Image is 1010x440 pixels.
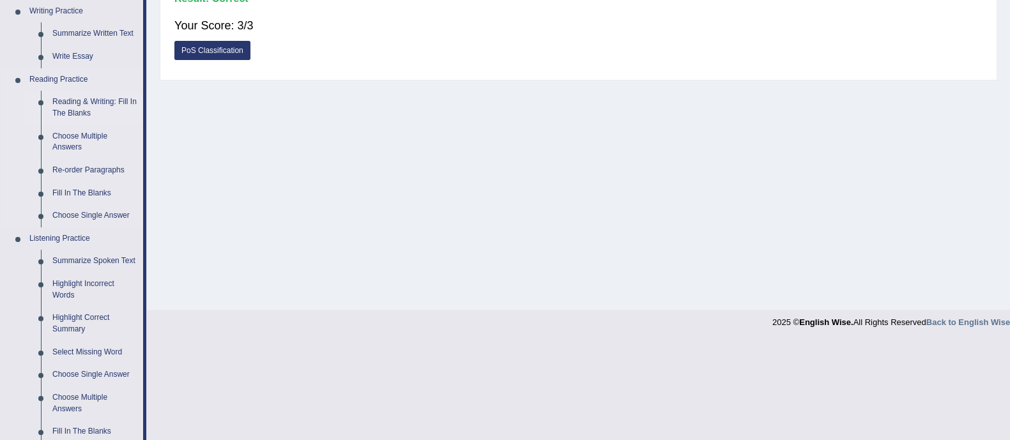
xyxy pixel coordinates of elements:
a: Re-order Paragraphs [47,159,143,182]
a: Summarize Spoken Text [47,250,143,273]
div: 2025 © All Rights Reserved [772,310,1010,328]
a: Highlight Correct Summary [47,307,143,340]
a: Reading & Writing: Fill In The Blanks [47,91,143,125]
a: Reading Practice [24,68,143,91]
a: Back to English Wise [926,317,1010,327]
a: Choose Multiple Answers [47,386,143,420]
a: Select Missing Word [47,341,143,364]
a: Highlight Incorrect Words [47,273,143,307]
div: Your Score: 3/3 [174,10,983,41]
a: Choose Single Answer [47,204,143,227]
a: Choose Multiple Answers [47,125,143,159]
a: PoS Classification [174,41,250,60]
a: Write Essay [47,45,143,68]
strong: English Wise. [799,317,853,327]
a: Fill In The Blanks [47,182,143,205]
a: Choose Single Answer [47,363,143,386]
a: Listening Practice [24,227,143,250]
a: Summarize Written Text [47,22,143,45]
